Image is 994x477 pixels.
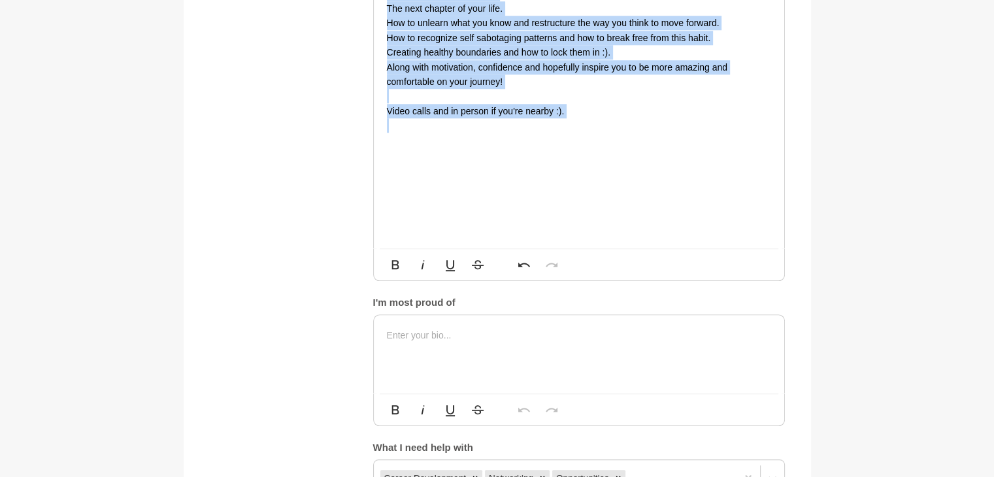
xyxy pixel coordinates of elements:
p: How to recognize self sabotaging patterns and how to break free from this habit. [387,31,771,45]
h5: What I need help with [373,442,785,454]
button: Bold (Ctrl+B) [383,397,408,423]
p: ​ [387,162,771,176]
button: Italic (Ctrl+I) [410,252,435,278]
p: The next chapter of your life. [387,1,771,16]
p: Video calls and in person if you're nearby :). [387,104,771,118]
p: Along with motivation, confidence and hopefully inspire you to be more amazing and comfortable on... [387,60,771,90]
p: ​ [387,133,771,148]
button: Underline (Ctrl+U) [438,397,463,423]
button: Undo (Ctrl+Z) [512,397,537,423]
p: How to unlearn what you know and restructure the way you think to move forward. [387,16,771,30]
button: Undo (Ctrl+Z) [512,252,537,278]
button: Underline (Ctrl+U) [438,252,463,278]
button: Redo (Ctrl+Shift+Z) [539,397,564,423]
h5: I'm most proud of [373,297,785,309]
button: Strikethrough (Ctrl+S) [465,397,490,423]
p: Creating healthy boundaries and how to lock them in :). [387,45,771,59]
button: Redo (Ctrl+Shift+Z) [539,252,564,278]
button: Italic (Ctrl+I) [410,397,435,423]
button: Bold (Ctrl+B) [383,252,408,278]
button: Strikethrough (Ctrl+S) [465,252,490,278]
